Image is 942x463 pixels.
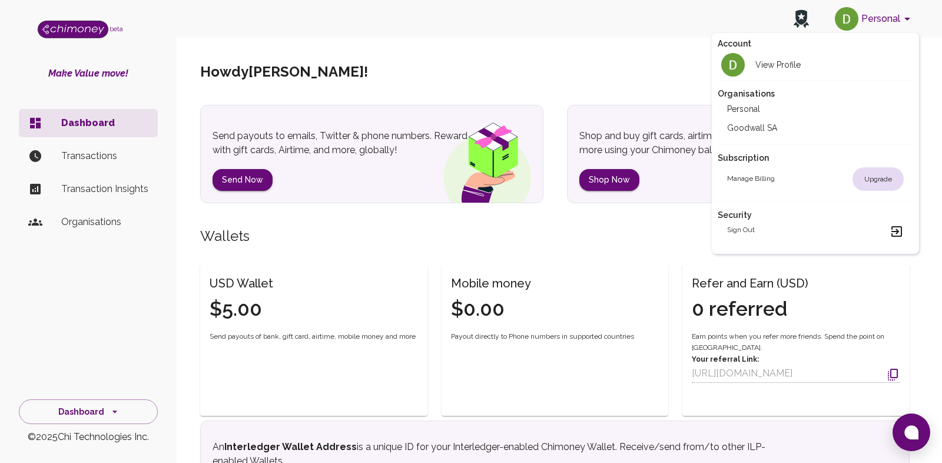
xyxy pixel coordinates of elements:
h2: View Profile [755,59,801,71]
h2: Sign out [727,224,755,239]
h2: Account [718,38,914,49]
h2: Personal [727,103,760,115]
h2: Security [718,209,914,221]
button: Open chat window [893,414,930,451]
img: avatar [721,53,745,77]
h2: Subscription [718,152,914,164]
li: Goodwall SA [718,118,914,137]
h2: Manage billing [727,173,775,185]
div: Upgrade [853,167,904,191]
h2: Organisations [718,88,914,100]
